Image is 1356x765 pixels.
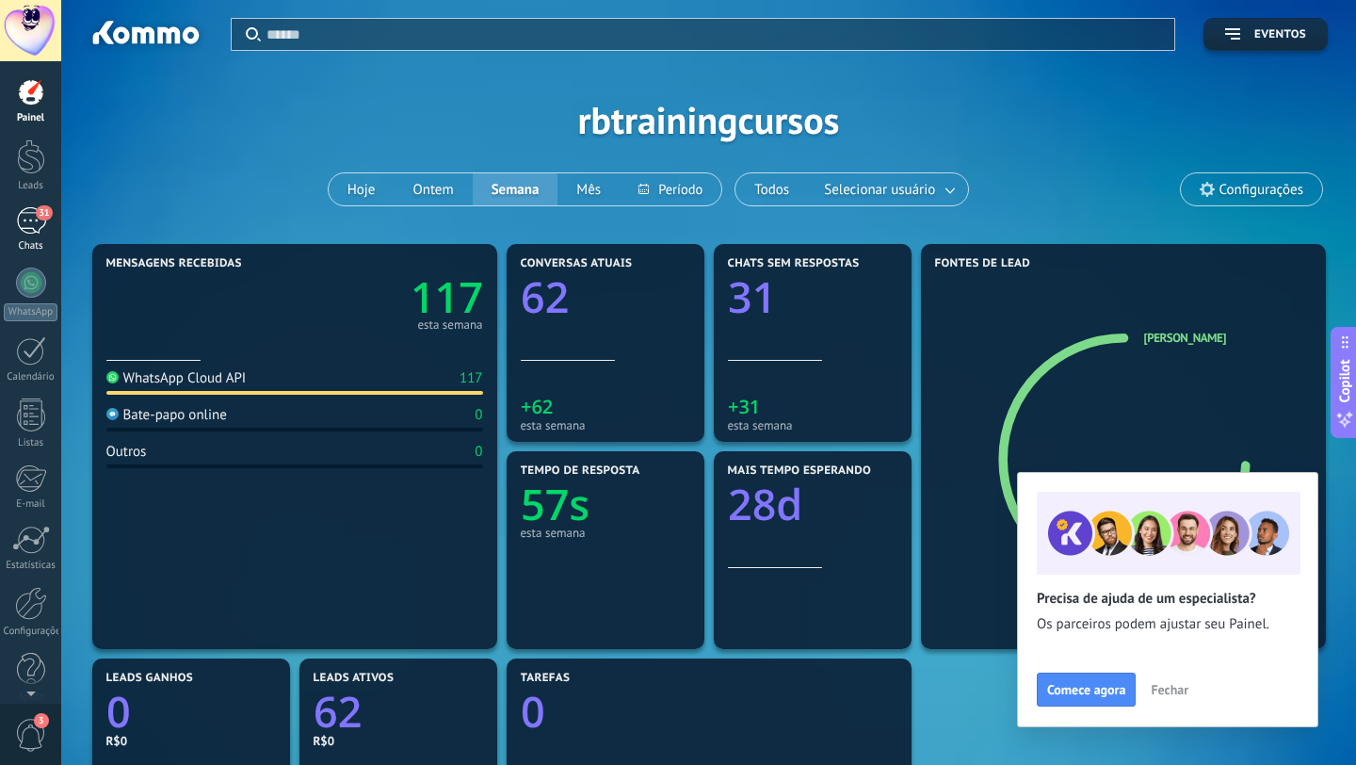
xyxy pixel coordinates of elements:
[1047,683,1125,696] span: Comece agora
[521,257,633,270] span: Conversas atuais
[34,713,49,728] span: 3
[1151,683,1188,696] span: Fechar
[620,173,721,205] button: Período
[394,173,472,205] button: Ontem
[4,437,58,449] div: Listas
[417,320,482,330] div: esta semana
[1144,330,1226,346] a: [PERSON_NAME]
[106,683,276,741] a: 0
[106,257,242,270] span: Mensagens recebidas
[521,476,589,533] text: 57s
[314,683,483,741] a: 62
[728,464,872,478] span: Mais tempo esperando
[475,406,482,424] div: 0
[4,371,58,383] div: Calendário
[521,683,897,741] a: 0
[1037,590,1299,608] h2: Precisa de ajuda de um especialista?
[314,733,483,749] div: R$0
[473,173,558,205] button: Semana
[36,205,52,220] span: 31
[314,672,395,685] span: Leads ativos
[4,498,58,511] div: E-mail
[4,303,57,321] div: WhatsApp
[106,369,247,387] div: WhatsApp Cloud API
[1219,182,1303,198] span: Configurações
[521,672,571,685] span: Tarefas
[728,269,776,326] text: 31
[106,443,147,461] div: Outros
[460,369,483,387] div: 117
[4,112,58,124] div: Painel
[521,526,690,540] div: esta semana
[728,476,802,533] text: 28d
[106,733,276,749] div: R$0
[735,173,808,205] button: Todos
[820,177,939,203] span: Selecionar usuário
[410,269,482,326] text: 117
[521,464,640,478] span: Tempo de resposta
[329,173,395,205] button: Hoje
[557,173,620,205] button: Mês
[1037,673,1136,707] button: Comece agora
[728,394,760,419] text: +31
[4,560,58,572] div: Estatísticas
[1037,615,1299,634] span: Os parceiros podem ajustar seu Painel.
[106,406,227,424] div: Bate-papo online
[728,257,860,270] span: Chats sem respostas
[728,418,897,432] div: esta semana
[808,173,968,205] button: Selecionar usuário
[1254,28,1306,41] span: Eventos
[475,443,482,461] div: 0
[1335,360,1354,403] span: Copilot
[295,269,483,326] a: 117
[106,683,131,741] text: 0
[1142,675,1197,704] button: Fechar
[4,180,58,192] div: Leads
[521,394,553,419] text: +62
[106,408,119,420] img: Bate-papo online
[4,626,58,638] div: Configurações
[106,371,119,383] img: WhatsApp Cloud API
[521,683,545,741] text: 0
[4,240,58,252] div: Chats
[1203,18,1328,51] button: Eventos
[521,269,569,326] text: 62
[314,683,362,741] text: 62
[935,257,1031,270] span: Fontes de lead
[106,672,194,685] span: Leads ganhos
[521,418,690,432] div: esta semana
[728,476,897,533] a: 28d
